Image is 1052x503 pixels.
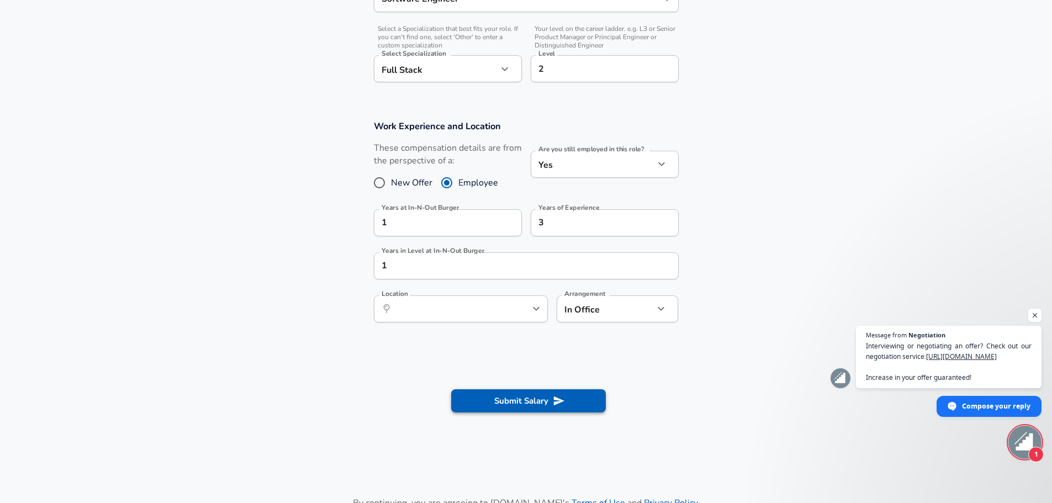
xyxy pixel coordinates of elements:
[908,332,945,338] span: Negotiation
[564,290,605,297] label: Arrangement
[538,204,599,211] label: Years of Experience
[382,247,484,254] label: Years in Level at In-N-Out Burger
[528,301,544,316] button: Open
[382,50,446,57] label: Select Specialization
[374,252,654,279] input: 1
[382,204,459,211] label: Years at In-N-Out Burger
[374,25,522,50] span: Select a Specialization that best fits your role. If you can't find one, select 'Other' to enter ...
[538,146,644,152] label: Are you still employed in this role?
[962,396,1030,416] span: Compose your reply
[538,50,555,57] label: Level
[536,60,674,77] input: L3
[458,176,498,189] span: Employee
[1028,447,1044,462] span: 1
[391,176,432,189] span: New Offer
[451,389,606,412] button: Submit Salary
[531,25,679,50] span: Your level on the career ladder. e.g. L3 or Senior Product Manager or Principal Engineer or Disti...
[382,290,408,297] label: Location
[374,120,679,133] h3: Work Experience and Location
[374,209,498,236] input: 0
[531,209,654,236] input: 7
[557,295,638,322] div: In Office
[866,332,907,338] span: Message from
[866,341,1032,383] span: Interviewing or negotiating an offer? Check out our negotiation service: Increase in your offer g...
[374,142,522,167] label: These compensation details are from the perspective of a:
[374,55,498,82] div: Full Stack
[1008,426,1042,459] div: Open chat
[531,151,654,178] div: Yes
